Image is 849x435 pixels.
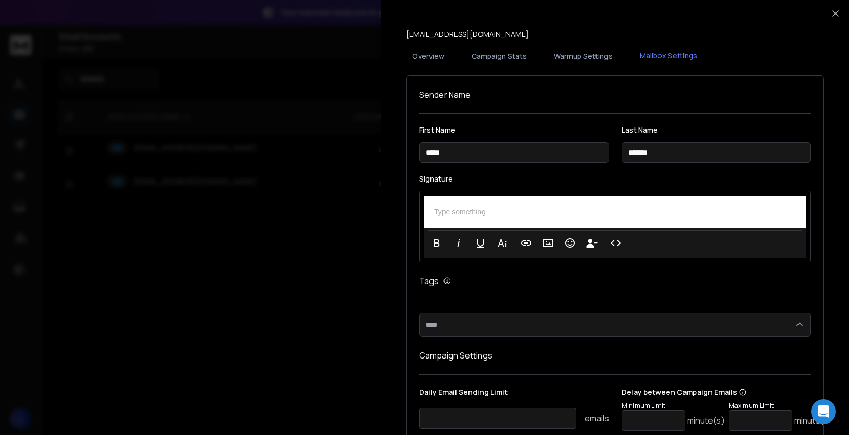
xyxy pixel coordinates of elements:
[471,233,490,253] button: Underline (Ctrl+U)
[449,233,468,253] button: Italic (Ctrl+I)
[729,402,832,410] p: Maximum Limit
[538,233,558,253] button: Insert Image (Ctrl+P)
[606,233,626,253] button: Code View
[419,275,439,287] h1: Tags
[419,88,811,101] h1: Sender Name
[811,399,836,424] div: Open Intercom Messenger
[687,414,725,427] p: minute(s)
[585,412,609,425] p: emails
[492,233,512,253] button: More Text
[622,387,832,398] p: Delay between Campaign Emails
[419,387,609,402] p: Daily Email Sending Limit
[465,45,533,68] button: Campaign Stats
[419,349,811,362] h1: Campaign Settings
[406,45,451,68] button: Overview
[419,175,811,183] label: Signature
[633,44,704,68] button: Mailbox Settings
[427,233,447,253] button: Bold (Ctrl+B)
[794,414,832,427] p: minute(s)
[582,233,602,253] button: Insert Unsubscribe Link
[622,126,812,134] label: Last Name
[406,29,529,40] p: [EMAIL_ADDRESS][DOMAIN_NAME]
[516,233,536,253] button: Insert Link (Ctrl+K)
[548,45,619,68] button: Warmup Settings
[419,126,609,134] label: First Name
[622,402,725,410] p: Minimum Limit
